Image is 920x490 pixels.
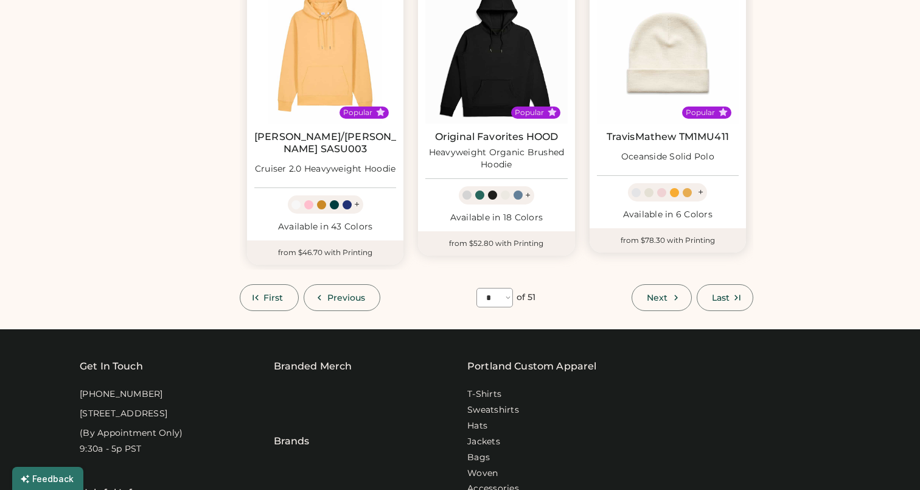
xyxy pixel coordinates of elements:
[621,151,714,163] div: Oceanside Solid Polo
[255,163,396,175] div: Cruiser 2.0 Heavyweight Hoodie
[467,452,490,464] a: Bags
[80,408,167,420] div: [STREET_ADDRESS]
[525,189,531,202] div: +
[697,284,753,311] button: Last
[590,228,746,253] div: from $78.30 with Printing
[607,131,729,143] a: TravisMathew TM1MU411
[80,359,143,374] div: Get In Touch
[343,108,372,117] div: Popular
[274,404,310,449] div: Brands
[327,293,366,302] span: Previous
[354,198,360,211] div: +
[80,443,142,455] div: 9:30a - 5p PST
[515,108,544,117] div: Popular
[517,292,536,304] div: of 51
[274,359,352,374] div: Branded Merch
[467,359,596,374] a: Portland Custom Apparel
[686,108,715,117] div: Popular
[698,186,703,199] div: +
[418,231,574,256] div: from $52.80 with Printing
[647,293,667,302] span: Next
[425,212,567,224] div: Available in 18 Colors
[712,293,730,302] span: Last
[376,108,385,117] button: Popular Style
[597,209,739,221] div: Available in 6 Colors
[80,427,183,439] div: (By Appointment Only)
[467,388,501,401] a: T-Shirts
[467,404,519,416] a: Sweatshirts
[425,147,567,171] div: Heavyweight Organic Brushed Hoodie
[263,293,284,302] span: First
[254,131,396,155] a: [PERSON_NAME]/[PERSON_NAME] SASU003
[80,388,163,401] div: [PHONE_NUMBER]
[719,108,728,117] button: Popular Style
[467,467,498,480] a: Woven
[254,221,396,233] div: Available in 43 Colors
[435,131,558,143] a: Original Favorites HOOD
[632,284,691,311] button: Next
[247,240,403,265] div: from $46.70 with Printing
[467,436,500,448] a: Jackets
[304,284,381,311] button: Previous
[467,420,487,432] a: Hats
[548,108,557,117] button: Popular Style
[240,284,299,311] button: First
